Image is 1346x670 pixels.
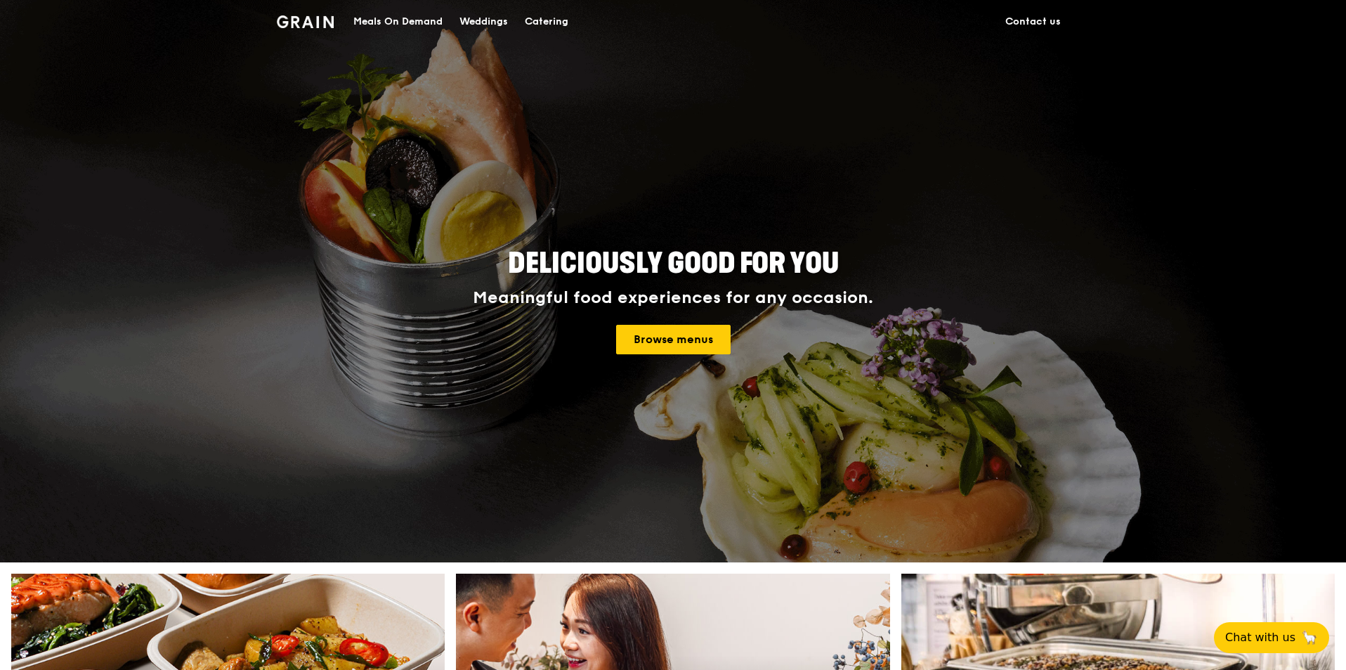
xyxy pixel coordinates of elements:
div: Meals On Demand [353,1,443,43]
button: Chat with us🦙 [1214,622,1329,653]
a: Contact us [997,1,1069,43]
a: Weddings [451,1,516,43]
span: Deliciously good for you [508,247,839,281]
a: Browse menus [616,325,731,354]
a: Catering [516,1,577,43]
span: Chat with us [1225,629,1295,646]
img: Grain [277,15,334,28]
span: 🦙 [1301,629,1318,646]
div: Weddings [459,1,508,43]
div: Meaningful food experiences for any occasion. [420,288,926,308]
div: Catering [525,1,568,43]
